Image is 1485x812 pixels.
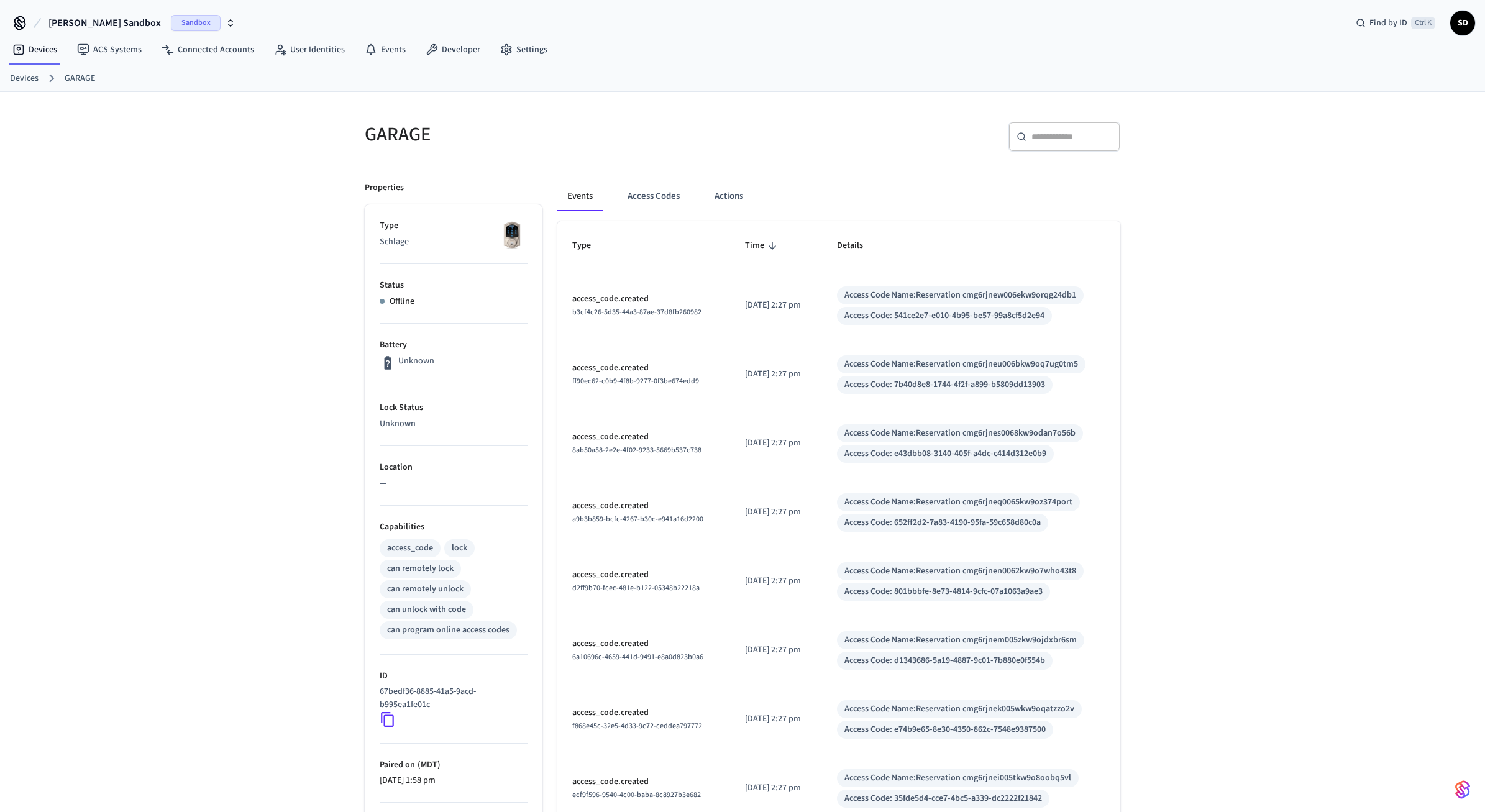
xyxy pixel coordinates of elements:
div: Access Code: 652ff2d2-7a83-4190-95fa-59c658d80c0a [844,516,1041,529]
a: ACS Systems [67,39,152,61]
p: [DATE] 2:27 pm [745,299,807,312]
div: can remotely lock [387,562,454,575]
p: Unknown [380,417,528,431]
p: [DATE] 2:27 pm [745,782,807,795]
p: 67bedf36-8885-41a5-9acd-b995ea1fe01c [380,685,523,711]
p: Properties [365,181,404,194]
div: Access Code: 541ce2e7-e010-4b95-be57-99a8cf5d2e94 [844,309,1044,322]
p: [DATE] 2:27 pm [745,644,807,657]
div: Access Code Name: Reservation cmg6rjnes0068kw9odan7o56b [844,427,1076,440]
div: Access Code Name: Reservation cmg6rjneq0065kw9oz374port [844,496,1072,509]
a: Settings [490,39,557,61]
p: Battery [380,339,528,352]
p: [DATE] 1:58 pm [380,774,528,787]
span: a9b3b859-bcfc-4267-b30c-e941a16d2200 [572,514,703,524]
span: Ctrl K [1411,17,1435,29]
a: Events [355,39,416,61]
div: can unlock with code [387,603,466,616]
span: ( MDT ) [415,759,441,771]
p: [DATE] 2:27 pm [745,575,807,588]
p: access_code.created [572,431,715,444]
span: Time [745,236,780,255]
button: Actions [705,181,753,211]
p: Paired on [380,759,528,772]
p: Schlage [380,235,528,249]
div: Access Code: 7b40d8e8-1744-4f2f-a899-b5809dd13903 [844,378,1045,391]
p: access_code.created [572,500,715,513]
img: Schlage Sense Smart Deadbolt with Camelot Trim, Front [496,219,528,250]
span: d2ff9b70-fcec-481e-b122-05348b22218a [572,583,700,593]
div: Access Code: 35fde5d4-cce7-4bc5-a339-dc2222f21842 [844,792,1042,805]
a: User Identities [264,39,355,61]
span: [PERSON_NAME] Sandbox [48,16,161,30]
div: Access Code: 801bbbfe-8e73-4814-9cfc-07a1063a9ae3 [844,585,1043,598]
p: Status [380,279,528,292]
a: Devices [10,72,39,85]
span: ff90ec62-c0b9-4f8b-9277-0f3be674edd9 [572,376,699,386]
p: Unknown [398,355,434,368]
span: 8ab50a58-2e2e-4f02-9233-5669b537c738 [572,445,701,455]
span: ecf9f596-9540-4c00-baba-8c8927b3e682 [572,790,701,800]
span: Type [572,236,607,255]
p: access_code.created [572,293,715,306]
p: [DATE] 2:27 pm [745,506,807,519]
p: access_code.created [572,706,715,719]
span: SD [1451,12,1474,34]
span: Find by ID [1369,17,1407,29]
span: Sandbox [171,15,221,31]
p: Type [380,219,528,232]
div: can program online access codes [387,624,509,637]
div: Find by IDCtrl K [1346,12,1445,34]
p: Capabilities [380,521,528,534]
p: [DATE] 2:27 pm [745,368,807,381]
a: Developer [416,39,490,61]
img: SeamLogoGradient.69752ec5.svg [1455,780,1470,800]
div: lock [452,542,467,555]
a: Devices [2,39,67,61]
p: access_code.created [572,637,715,650]
div: Access Code Name: Reservation cmg6rjnem005zkw9ojdxbr6sm [844,634,1077,647]
span: b3cf4c26-5d35-44a3-87ae-37d8fb260982 [572,307,701,317]
button: SD [1450,11,1475,35]
div: Access Code Name: Reservation cmg6rjnek005wkw9oqatzzo2v [844,703,1074,716]
div: ant example [557,181,1120,211]
p: ID [380,670,528,683]
p: Lock Status [380,401,528,414]
div: can remotely unlock [387,583,464,596]
p: Location [380,461,528,474]
span: 6a10696c-4659-441d-9491-e8a0d823b0a6 [572,652,703,662]
button: Access Codes [618,181,690,211]
div: Access Code Name: Reservation cmg6rjnei005tkw9o8oobq5vl [844,772,1071,785]
p: access_code.created [572,362,715,375]
div: access_code [387,542,433,555]
p: Offline [390,295,414,308]
a: Connected Accounts [152,39,264,61]
h5: GARAGE [365,122,735,147]
p: — [380,477,528,490]
div: Access Code Name: Reservation cmg6rjnen0062kw9o7who43t8 [844,565,1076,578]
button: Events [557,181,603,211]
p: [DATE] 2:27 pm [745,713,807,726]
div: Access Code: e74b9e65-8e30-4350-862c-7548e9387500 [844,723,1046,736]
div: Access Code Name: Reservation cmg6rjneu006bkw9oq7ug0tm5 [844,358,1078,371]
div: Access Code: e43dbb08-3140-405f-a4dc-c414d312e0b9 [844,447,1046,460]
p: access_code.created [572,568,715,582]
div: Access Code Name: Reservation cmg6rjnew006ekw9orqg24db1 [844,289,1076,302]
span: Details [837,236,879,255]
p: [DATE] 2:27 pm [745,437,807,450]
p: access_code.created [572,775,715,788]
div: Access Code: d1343686-5a19-4887-9c01-7b880e0f554b [844,654,1045,667]
a: GARAGE [65,72,95,85]
span: f868e45c-32e5-4d33-9c72-ceddea797772 [572,721,702,731]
